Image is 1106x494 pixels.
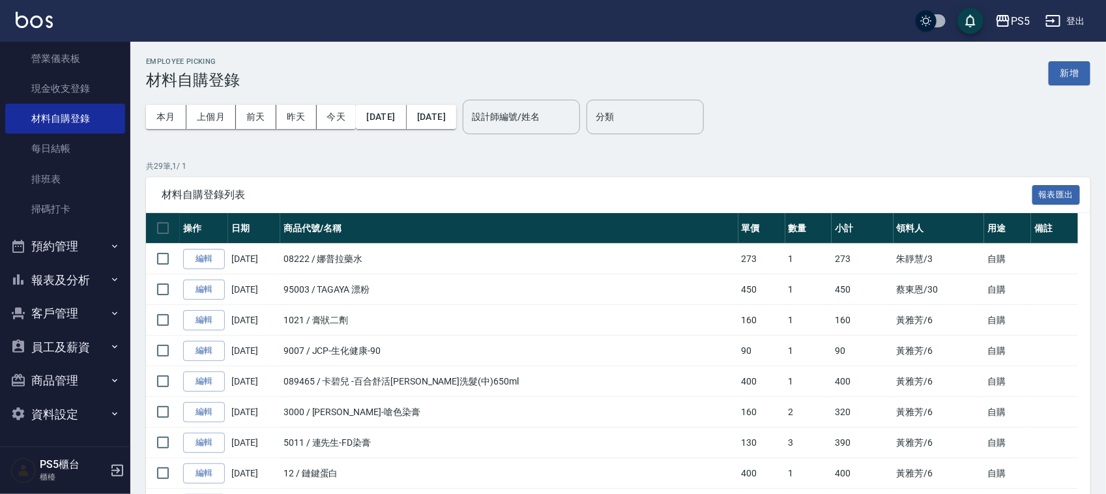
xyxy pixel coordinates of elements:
[146,105,186,129] button: 本月
[5,297,125,330] button: 客戶管理
[984,336,1031,366] td: 自購
[5,104,125,134] a: 材料自購登錄
[984,428,1031,458] td: 自購
[785,336,832,366] td: 1
[1011,13,1030,29] div: PS5
[785,428,832,458] td: 3
[228,213,280,244] th: 日期
[228,428,280,458] td: [DATE]
[785,305,832,336] td: 1
[1032,185,1081,205] button: 報表匯出
[785,213,832,244] th: 數量
[832,305,893,336] td: 160
[16,12,53,28] img: Logo
[738,244,785,274] td: 273
[183,402,225,422] a: 編輯
[832,213,893,244] th: 小計
[280,244,738,274] td: 08222 / 娜普拉藥水
[984,213,1031,244] th: 用途
[5,74,125,104] a: 現金收支登錄
[5,364,125,398] button: 商品管理
[832,366,893,397] td: 400
[228,305,280,336] td: [DATE]
[894,458,985,489] td: 黃雅芳 /6
[317,105,357,129] button: 今天
[276,105,317,129] button: 昨天
[738,336,785,366] td: 90
[894,336,985,366] td: 黃雅芳 /6
[280,213,738,244] th: 商品代號/名稱
[280,458,738,489] td: 12 / 鏈鍵蛋白
[5,398,125,431] button: 資料設定
[984,244,1031,274] td: 自購
[832,336,893,366] td: 90
[5,263,125,297] button: 報表及分析
[894,305,985,336] td: 黃雅芳 /6
[5,164,125,194] a: 排班表
[228,244,280,274] td: [DATE]
[5,194,125,224] a: 掃碼打卡
[738,458,785,489] td: 400
[990,8,1035,35] button: PS5
[183,310,225,330] a: 編輯
[228,274,280,305] td: [DATE]
[183,341,225,361] a: 編輯
[356,105,406,129] button: [DATE]
[407,105,456,129] button: [DATE]
[984,274,1031,305] td: 自購
[5,44,125,74] a: 營業儀表板
[280,305,738,336] td: 1021 / 膏狀二劑
[894,366,985,397] td: 黃雅芳 /6
[832,458,893,489] td: 400
[183,280,225,300] a: 編輯
[280,274,738,305] td: 95003 / TAGAYA 漂粉
[146,71,240,89] h3: 材料自購登錄
[894,213,985,244] th: 領料人
[183,463,225,484] a: 編輯
[832,244,893,274] td: 273
[40,458,106,471] h5: PS5櫃台
[738,305,785,336] td: 160
[10,458,36,484] img: Person
[183,249,225,269] a: 編輯
[984,366,1031,397] td: 自購
[738,366,785,397] td: 400
[894,397,985,428] td: 黃雅芳 /6
[40,471,106,483] p: 櫃檯
[236,105,276,129] button: 前天
[1040,9,1090,33] button: 登出
[5,229,125,263] button: 預約管理
[957,8,983,34] button: save
[984,458,1031,489] td: 自購
[738,397,785,428] td: 160
[894,428,985,458] td: 黃雅芳 /6
[1031,213,1078,244] th: 備註
[186,105,236,129] button: 上個月
[785,458,832,489] td: 1
[832,428,893,458] td: 390
[228,366,280,397] td: [DATE]
[832,397,893,428] td: 320
[228,336,280,366] td: [DATE]
[228,458,280,489] td: [DATE]
[984,305,1031,336] td: 自購
[183,433,225,453] a: 編輯
[280,397,738,428] td: 3000 / [PERSON_NAME]-嗆色染膏
[280,428,738,458] td: 5011 / 連先生-FD染膏
[280,336,738,366] td: 9007 / JCP-生化健康-90
[228,397,280,428] td: [DATE]
[5,134,125,164] a: 每日結帳
[785,274,832,305] td: 1
[1049,66,1090,79] a: 新增
[738,213,785,244] th: 單價
[5,330,125,364] button: 員工及薪資
[894,274,985,305] td: 蔡東恩 /30
[832,274,893,305] td: 450
[146,57,240,66] h2: Employee Picking
[785,244,832,274] td: 1
[162,188,1032,201] span: 材料自購登錄列表
[984,397,1031,428] td: 自購
[1032,188,1081,200] a: 報表匯出
[738,428,785,458] td: 130
[738,274,785,305] td: 450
